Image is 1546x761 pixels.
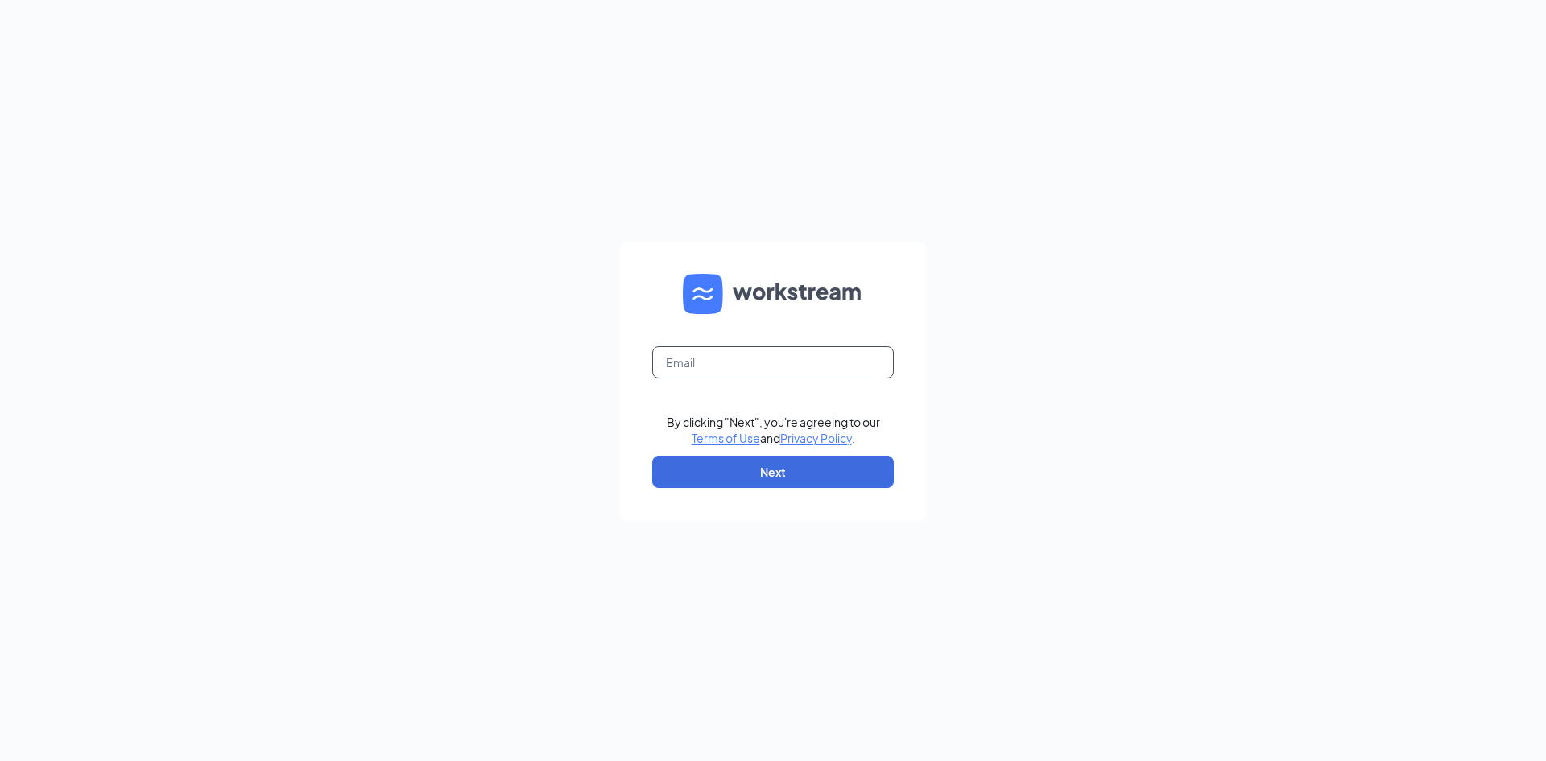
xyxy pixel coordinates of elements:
[652,346,894,378] input: Email
[780,431,852,445] a: Privacy Policy
[652,456,894,488] button: Next
[692,431,760,445] a: Terms of Use
[683,274,863,314] img: WS logo and Workstream text
[667,414,880,446] div: By clicking "Next", you're agreeing to our and .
